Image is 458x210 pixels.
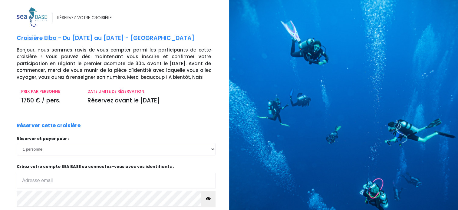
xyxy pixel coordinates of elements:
[17,7,47,27] img: logo_color1.png
[17,47,225,81] p: Bonjour, nous sommes ravis de vous compter parmi les participants de cette croisière ! Vous pouve...
[17,173,216,188] input: Adresse email
[21,96,78,105] p: 1750 € / pers.
[17,34,225,43] p: Croisière Elba - Du [DATE] au [DATE] - [GEOGRAPHIC_DATA]
[17,122,81,130] p: Réserver cette croisière
[17,164,216,189] p: Créez votre compte SEA BASE ou connectez-vous avec vos identifiants :
[17,136,216,142] p: Réserver et payer pour :
[87,96,211,105] p: Réservez avant le [DATE]
[87,88,211,95] p: DATE LIMITE DE RÉSERVATION
[57,15,112,21] div: RÉSERVEZ VOTRE CROISIÈRE
[21,88,78,95] p: PRIX PAR PERSONNE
